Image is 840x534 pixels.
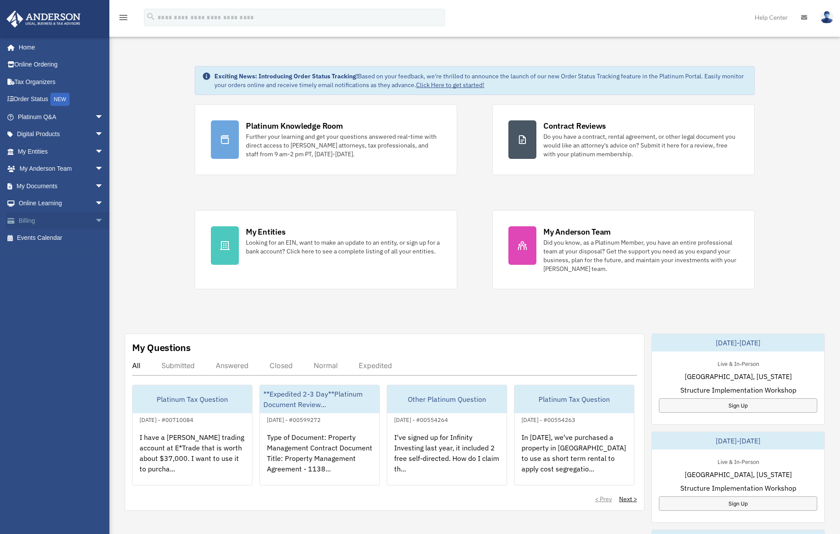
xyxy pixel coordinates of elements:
[359,361,392,370] div: Expedited
[659,398,817,413] a: Sign Up
[50,93,70,106] div: NEW
[492,104,755,175] a: Contract Reviews Do you have a contract, rental agreement, or other legal document you would like...
[95,195,112,213] span: arrow_drop_down
[95,126,112,144] span: arrow_drop_down
[95,177,112,195] span: arrow_drop_down
[195,210,457,289] a: My Entities Looking for an EIN, want to make an update to an entity, or sign up for a bank accoun...
[6,73,117,91] a: Tax Organizers
[416,81,484,89] a: Click Here to get started!
[132,341,191,354] div: My Questions
[260,425,379,493] div: Type of Document: Property Management Contract Document Title: Property Management Agreement - 11...
[514,385,634,485] a: Platinum Tax Question[DATE] - #00554263In [DATE], we've purchased a property in [GEOGRAPHIC_DATA]...
[214,72,358,80] strong: Exciting News: Introducing Order Status Tracking!
[387,425,507,493] div: I've signed up for Infinity Investing last year, it included 2 free self-directed. How do I claim...
[6,143,117,160] a: My Entitiesarrow_drop_down
[514,415,582,424] div: [DATE] - #00554263
[820,11,833,24] img: User Pic
[685,469,792,480] span: [GEOGRAPHIC_DATA], [US_STATE]
[260,385,379,413] div: **Expedited 2-3 Day**Platinum Document Review...
[314,361,338,370] div: Normal
[543,226,611,237] div: My Anderson Team
[710,457,766,466] div: Live & In-Person
[95,160,112,178] span: arrow_drop_down
[132,385,252,485] a: Platinum Tax Question[DATE] - #00710084I have a [PERSON_NAME] trading account at E*Trade that is ...
[492,210,755,289] a: My Anderson Team Did you know, as a Platinum Member, you have an entire professional team at your...
[514,425,634,493] div: In [DATE], we've purchased a property in [GEOGRAPHIC_DATA] to use as short term rental to apply c...
[133,385,252,413] div: Platinum Tax Question
[685,371,792,382] span: [GEOGRAPHIC_DATA], [US_STATE]
[543,238,738,273] div: Did you know, as a Platinum Member, you have an entire professional team at your disposal? Get th...
[514,385,634,413] div: Platinum Tax Question
[680,385,796,395] span: Structure Implementation Workshop
[6,56,117,74] a: Online Ordering
[652,334,824,351] div: [DATE]-[DATE]
[6,126,117,143] a: Digital Productsarrow_drop_down
[259,385,380,485] a: **Expedited 2-3 Day**Platinum Document Review...[DATE] - #00599272Type of Document: Property Mana...
[132,361,140,370] div: All
[146,12,156,21] i: search
[6,160,117,178] a: My Anderson Teamarrow_drop_down
[260,415,328,424] div: [DATE] - #00599272
[387,385,507,485] a: Other Platinum Question[DATE] - #00554264I've signed up for Infinity Investing last year, it incl...
[710,358,766,368] div: Live & In-Person
[6,229,117,247] a: Events Calendar
[6,108,117,126] a: Platinum Q&Aarrow_drop_down
[6,39,112,56] a: Home
[118,15,129,23] a: menu
[269,361,293,370] div: Closed
[387,385,507,413] div: Other Platinum Question
[246,120,343,131] div: Platinum Knowledge Room
[659,496,817,511] a: Sign Up
[216,361,248,370] div: Answered
[387,415,455,424] div: [DATE] - #00554264
[652,432,824,450] div: [DATE]-[DATE]
[680,483,796,493] span: Structure Implementation Workshop
[118,12,129,23] i: menu
[95,212,112,230] span: arrow_drop_down
[133,425,252,493] div: I have a [PERSON_NAME] trading account at E*Trade that is worth about $37,000. I want to use it t...
[6,212,117,229] a: Billingarrow_drop_down
[95,143,112,161] span: arrow_drop_down
[6,91,117,109] a: Order StatusNEW
[6,195,117,212] a: Online Learningarrow_drop_down
[6,177,117,195] a: My Documentsarrow_drop_down
[543,132,738,158] div: Do you have a contract, rental agreement, or other legal document you would like an attorney's ad...
[95,108,112,126] span: arrow_drop_down
[4,11,83,28] img: Anderson Advisors Platinum Portal
[619,495,637,503] a: Next >
[246,238,441,256] div: Looking for an EIN, want to make an update to an entity, or sign up for a bank account? Click her...
[246,226,285,237] div: My Entities
[214,72,747,89] div: Based on your feedback, we're thrilled to announce the launch of our new Order Status Tracking fe...
[133,415,200,424] div: [DATE] - #00710084
[161,361,195,370] div: Submitted
[195,104,457,175] a: Platinum Knowledge Room Further your learning and get your questions answered real-time with dire...
[543,120,606,131] div: Contract Reviews
[246,132,441,158] div: Further your learning and get your questions answered real-time with direct access to [PERSON_NAM...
